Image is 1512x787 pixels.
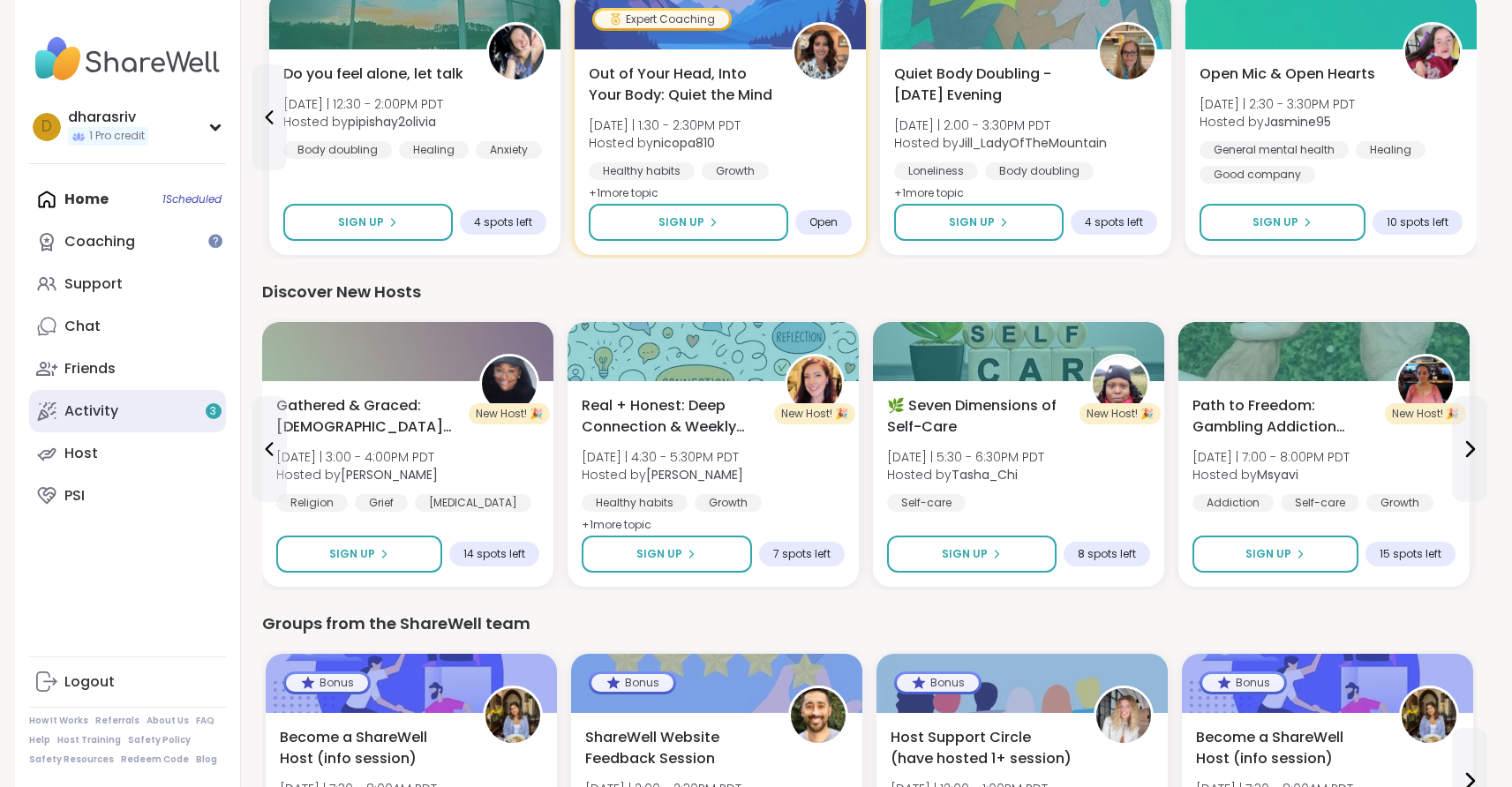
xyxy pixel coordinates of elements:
span: Hosted by [1192,466,1350,483]
div: Expert Coaching [595,11,729,28]
img: nicopa810 [794,25,849,79]
span: Do you feel alone, let talk [283,64,463,85]
span: [DATE] | 2:00 - 3:30PM PDT [894,116,1107,134]
span: Sign Up [636,546,682,562]
span: ShareWell Website Feedback Session [585,727,769,769]
span: Sign Up [338,214,384,230]
span: [DATE] | 4:30 - 5:30PM PDT [582,448,743,466]
span: Become a ShareWell Host (info session) [280,727,463,769]
div: Addiction [1192,494,1274,512]
div: Logout [64,672,115,692]
b: [PERSON_NAME] [646,466,743,483]
div: Good company [1200,166,1315,184]
span: 3 [210,404,216,419]
button: Sign Up [894,204,1064,241]
img: Mana [1402,688,1456,743]
b: nicopa810 [653,134,715,152]
span: [DATE] | 7:00 - 8:00PM PDT [1192,448,1350,466]
a: Chat [29,305,226,348]
span: 4 spots left [1085,215,1143,229]
div: Bonus [286,674,368,692]
a: PSI [29,475,226,517]
span: d [41,116,52,139]
img: Jill_LadyOfTheMountain [1100,25,1155,79]
a: About Us [147,715,189,727]
div: Support [64,274,123,294]
a: Activity3 [29,390,226,432]
span: [DATE] | 2:30 - 3:30PM PDT [1200,95,1355,113]
span: Hosted by [887,466,1044,483]
b: [PERSON_NAME] [341,466,438,483]
div: Healing [1356,141,1425,159]
span: Sign Up [1245,546,1291,562]
div: General mental health [1200,141,1349,159]
span: [DATE] | 1:30 - 2:30PM PDT [589,116,741,134]
img: pipishay2olivia [489,25,544,79]
span: Hosted by [1200,113,1355,131]
a: Safety Resources [29,753,114,766]
img: Mana [485,688,540,743]
a: Friends [29,348,226,390]
span: [DATE] | 3:00 - 4:00PM PDT [276,448,438,466]
span: Sign Up [329,546,375,562]
div: Chat [64,317,101,336]
div: PSI [64,486,85,506]
span: Open Mic & Open Hearts [1200,64,1375,85]
span: Sign Up [949,214,995,230]
b: Jill_LadyOfTheMountain [959,134,1107,152]
b: Msyavi [1257,466,1298,483]
button: Sign Up [582,536,752,573]
span: Hosted by [894,134,1107,152]
span: Become a ShareWell Host (info session) [1196,727,1380,769]
div: Growth [695,494,762,512]
a: Safety Policy [128,734,191,746]
div: Body doubling [985,162,1094,180]
div: Discover New Hosts [262,280,1477,304]
div: Healing [399,141,469,159]
div: Friends [64,359,116,379]
div: Bonus [591,674,673,692]
div: New Host! 🎉 [774,403,855,424]
span: Hosted by [283,113,443,131]
span: Host Support Circle (have hosted 1+ session) [891,727,1074,769]
img: Charlie_Lovewitch [787,356,842,411]
img: Rasheda [482,356,537,411]
span: 7 spots left [773,547,831,561]
a: FAQ [196,715,214,727]
div: New Host! 🎉 [469,403,550,424]
a: Help [29,734,50,746]
div: Loneliness [894,162,978,180]
div: New Host! 🎉 [1079,403,1161,424]
span: 4 spots left [474,215,532,229]
div: Bonus [1202,674,1284,692]
a: Support [29,263,226,305]
span: [DATE] | 5:30 - 6:30PM PDT [887,448,1044,466]
span: Out of Your Head, Into Your Body: Quiet the Mind [589,64,772,106]
button: Sign Up [887,536,1057,573]
span: 1 Pro credit [89,129,145,144]
a: Logout [29,661,226,703]
a: Blog [196,753,217,766]
iframe: Spotlight [208,234,222,248]
div: New Host! 🎉 [1385,403,1466,424]
div: Healthy habits [582,494,688,512]
span: [DATE] | 12:30 - 2:00PM PDT [283,95,443,113]
b: Tasha_Chi [952,466,1018,483]
b: Jasmine95 [1264,113,1331,131]
div: Healthy habits [589,162,695,180]
span: Sign Up [942,546,988,562]
button: Sign Up [1192,536,1358,573]
span: Hosted by [589,134,741,152]
img: Tasha_Chi [1093,356,1147,411]
div: Growth [1366,494,1433,512]
div: [MEDICAL_DATA] [415,494,531,512]
span: 8 spots left [1078,547,1136,561]
img: Msyavi [1398,356,1453,411]
span: Quiet Body Doubling -[DATE] Evening [894,64,1078,106]
img: brett [791,688,846,743]
button: Sign Up [589,204,788,241]
span: Real + Honest: Deep Connection & Weekly Intentions [582,395,765,438]
a: Coaching [29,221,226,263]
div: Self-care [887,494,966,512]
div: Grief [355,494,408,512]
